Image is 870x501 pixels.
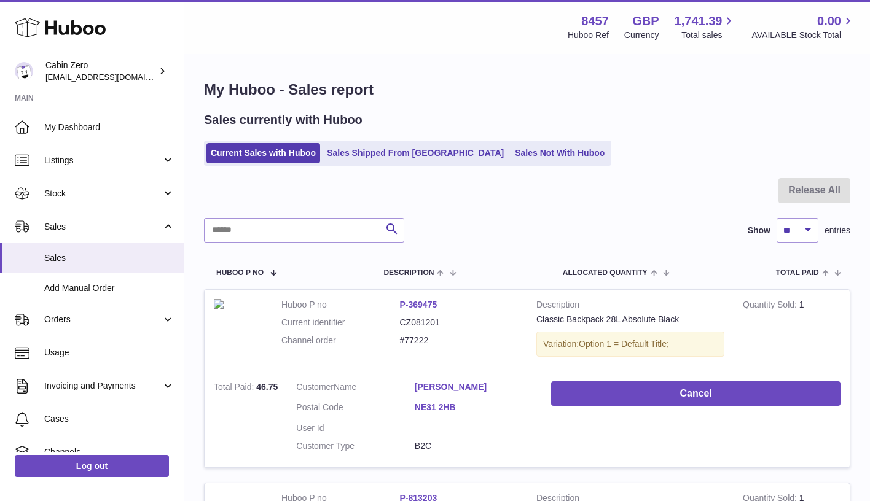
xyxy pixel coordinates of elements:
span: 1,741.39 [675,13,723,29]
span: Cases [44,413,174,425]
strong: GBP [632,13,659,29]
img: cabinzero-classic23_d3dbc248-4ee9-4e93-99e8-41879ba8cd7a.jpg [214,299,224,309]
label: Show [748,225,770,236]
span: Usage [44,347,174,359]
span: 46.75 [256,382,278,392]
h1: My Huboo - Sales report [204,80,850,99]
div: Currency [624,29,659,41]
a: Current Sales with Huboo [206,143,320,163]
a: Sales Shipped From [GEOGRAPHIC_DATA] [323,143,508,163]
span: Listings [44,155,162,166]
strong: Total Paid [214,382,256,395]
dt: Current identifier [281,317,400,328]
a: NE31 2HB [415,402,533,413]
dt: Name [296,381,415,396]
span: entries [825,225,850,236]
span: Total paid [776,269,819,277]
strong: Description [536,299,724,314]
a: 1,741.39 Total sales [675,13,737,41]
a: 0.00 AVAILABLE Stock Total [751,13,855,41]
strong: 8457 [581,13,609,29]
span: Orders [44,314,162,325]
div: Cabin Zero [45,60,156,83]
span: My Dashboard [44,122,174,133]
a: [PERSON_NAME] [415,381,533,393]
a: P-369475 [400,300,437,309]
dt: Huboo P no [281,299,400,311]
span: Channels [44,446,174,458]
span: Description [383,269,434,277]
span: Invoicing and Payments [44,380,162,392]
span: Add Manual Order [44,282,174,294]
dt: Customer Type [296,440,415,452]
strong: Quantity Sold [743,300,799,313]
div: Variation: [536,332,724,357]
span: Customer [296,382,334,392]
span: AVAILABLE Stock Total [751,29,855,41]
a: Log out [15,455,169,477]
dt: User Id [296,422,415,434]
dt: Postal Code [296,402,415,416]
span: Stock [44,188,162,200]
img: debbychu@cabinzero.com [15,62,33,80]
dd: CZ081201 [400,317,519,328]
span: Total sales [681,29,736,41]
span: Sales [44,221,162,233]
div: Huboo Ref [568,29,609,41]
dd: B2C [415,440,533,452]
button: Cancel [551,381,841,406]
a: Sales Not With Huboo [511,143,609,163]
span: Huboo P no [216,269,264,277]
span: 0.00 [817,13,841,29]
h2: Sales currently with Huboo [204,112,362,128]
td: 1 [734,290,850,372]
div: Classic Backpack 28L Absolute Black [536,314,724,325]
span: [EMAIL_ADDRESS][DOMAIN_NAME] [45,72,181,82]
span: Option 1 = Default Title; [579,339,669,349]
dt: Channel order [281,335,400,346]
span: Sales [44,252,174,264]
span: ALLOCATED Quantity [563,269,648,277]
dd: #77222 [400,335,519,346]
